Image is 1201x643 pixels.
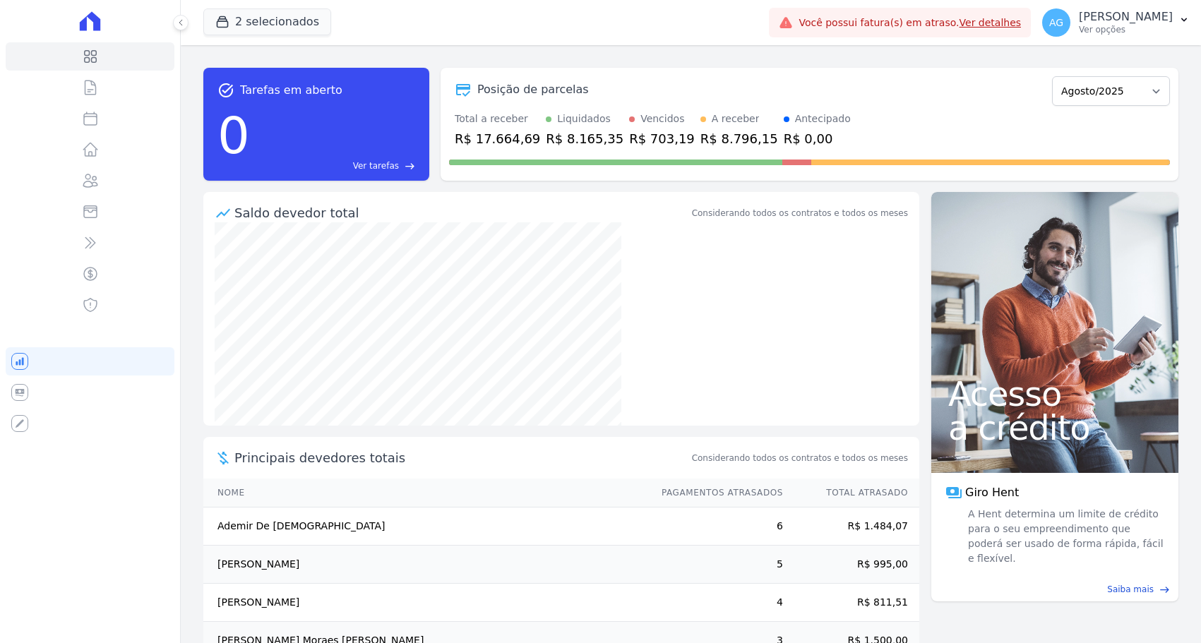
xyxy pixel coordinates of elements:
div: R$ 703,19 [629,129,695,148]
td: 6 [648,507,784,546]
span: east [1159,584,1170,595]
td: 4 [648,584,784,622]
td: R$ 811,51 [784,584,919,622]
td: R$ 1.484,07 [784,507,919,546]
div: 0 [217,99,250,172]
th: Total Atrasado [784,479,919,507]
td: 5 [648,546,784,584]
span: Ver tarefas [353,160,399,172]
th: Nome [203,479,648,507]
td: [PERSON_NAME] [203,546,648,584]
span: Você possui fatura(s) em atraso. [799,16,1021,30]
td: R$ 995,00 [784,546,919,584]
div: Antecipado [795,112,851,126]
th: Pagamentos Atrasados [648,479,784,507]
span: Acesso [948,377,1161,411]
div: Total a receber [455,112,540,126]
span: Giro Hent [965,484,1019,501]
span: Principais devedores totais [234,448,689,467]
span: Tarefas em aberto [240,82,342,99]
div: A receber [712,112,760,126]
div: Liquidados [557,112,611,126]
td: Ademir De [DEMOGRAPHIC_DATA] [203,507,648,546]
span: task_alt [217,82,234,99]
span: Saiba mais [1107,583,1154,596]
button: 2 selecionados [203,8,331,35]
div: R$ 17.664,69 [455,129,540,148]
span: east [405,161,415,172]
div: Vencidos [640,112,684,126]
div: R$ 8.796,15 [700,129,778,148]
span: AG [1049,18,1063,28]
p: [PERSON_NAME] [1079,10,1173,24]
button: AG [PERSON_NAME] Ver opções [1031,3,1201,42]
a: Ver detalhes [960,17,1022,28]
td: [PERSON_NAME] [203,584,648,622]
span: a crédito [948,411,1161,445]
span: Considerando todos os contratos e todos os meses [692,452,908,464]
span: A Hent determina um limite de crédito para o seu empreendimento que poderá ser usado de forma ráp... [965,507,1164,566]
div: Considerando todos os contratos e todos os meses [692,207,908,220]
a: Saiba mais east [940,583,1170,596]
div: R$ 8.165,35 [546,129,623,148]
p: Ver opções [1079,24,1173,35]
div: Posição de parcelas [477,81,589,98]
div: Saldo devedor total [234,203,689,222]
div: R$ 0,00 [784,129,851,148]
a: Ver tarefas east [256,160,415,172]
